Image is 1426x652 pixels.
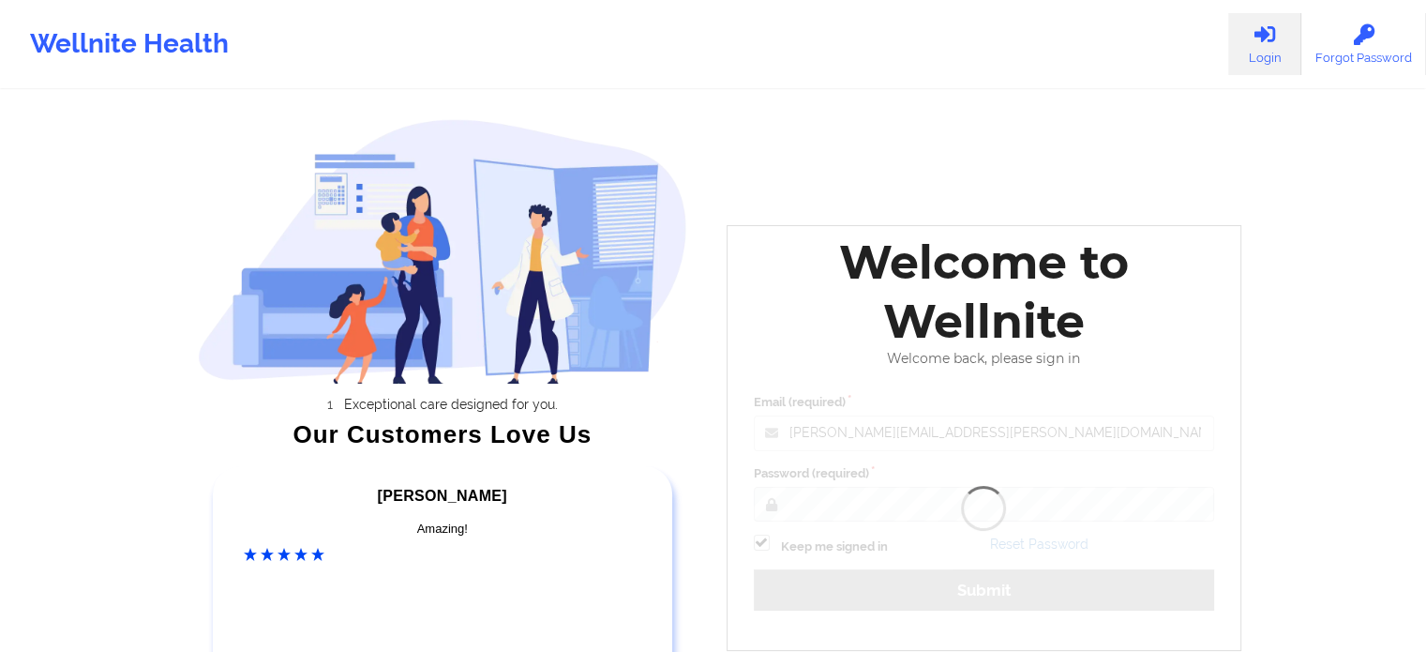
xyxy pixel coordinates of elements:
[741,233,1228,351] div: Welcome to Wellnite
[198,118,687,384] img: wellnite-auth-hero_200.c722682e.png
[1301,13,1426,75] a: Forgot Password
[215,397,687,412] li: Exceptional care designed for you.
[378,488,507,504] span: [PERSON_NAME]
[741,351,1228,367] div: Welcome back, please sign in
[198,425,687,444] div: Our Customers Love Us
[244,520,641,538] div: Amazing!
[1228,13,1301,75] a: Login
